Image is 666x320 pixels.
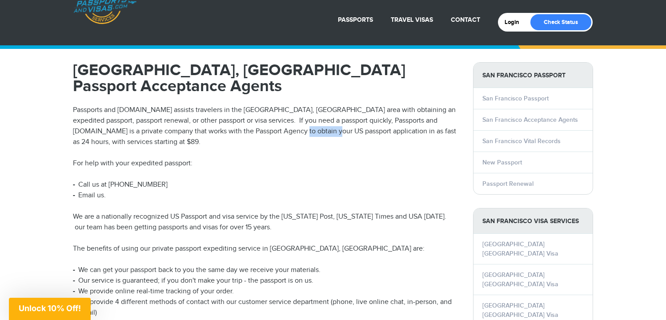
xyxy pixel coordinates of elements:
a: Passport Renewal [482,180,534,188]
li: Email us. [73,190,460,201]
a: San Francisco Passport [482,95,549,102]
a: Travel Visas [391,16,433,24]
li: We can get your passport back to you the same day we receive your materials. [73,265,460,276]
p: We are a nationally recognized US Passport and visa service by the [US_STATE] Post, [US_STATE] Ti... [73,212,460,233]
a: [GEOGRAPHIC_DATA] [GEOGRAPHIC_DATA] Visa [482,240,558,257]
li: Our service is guaranteed; if you don't make your trip - the passport is on us. [73,276,460,286]
p: For help with your expedited passport: [73,158,460,169]
p: Passports and [DOMAIN_NAME] assists travelers in the [GEOGRAPHIC_DATA], [GEOGRAPHIC_DATA] area wi... [73,105,460,148]
a: New Passport [482,159,522,166]
strong: San Francisco Visa Services [473,208,593,234]
li: We provide 4 different methods of contact with our customer service department (phone, live onlin... [73,297,460,318]
h1: [GEOGRAPHIC_DATA], [GEOGRAPHIC_DATA] Passport Acceptance Agents [73,62,460,94]
li: Call us at [PHONE_NUMBER] [73,180,460,190]
a: Contact [451,16,480,24]
a: San Francisco Vital Records [482,137,561,145]
li: We provide online real-time tracking of your order. [73,286,460,297]
div: Unlock 10% Off! [9,298,91,320]
a: [GEOGRAPHIC_DATA] [GEOGRAPHIC_DATA] Visa [482,271,558,288]
strong: San Francisco Passport [473,63,593,88]
a: San Francisco Acceptance Agents [482,116,578,124]
span: Unlock 10% Off! [19,304,81,313]
p: The benefits of using our private passport expediting service in [GEOGRAPHIC_DATA], [GEOGRAPHIC_D... [73,244,460,254]
a: [GEOGRAPHIC_DATA] [GEOGRAPHIC_DATA] Visa [482,302,558,319]
a: Check Status [530,14,591,30]
a: Passports [338,16,373,24]
a: Login [505,19,526,26]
